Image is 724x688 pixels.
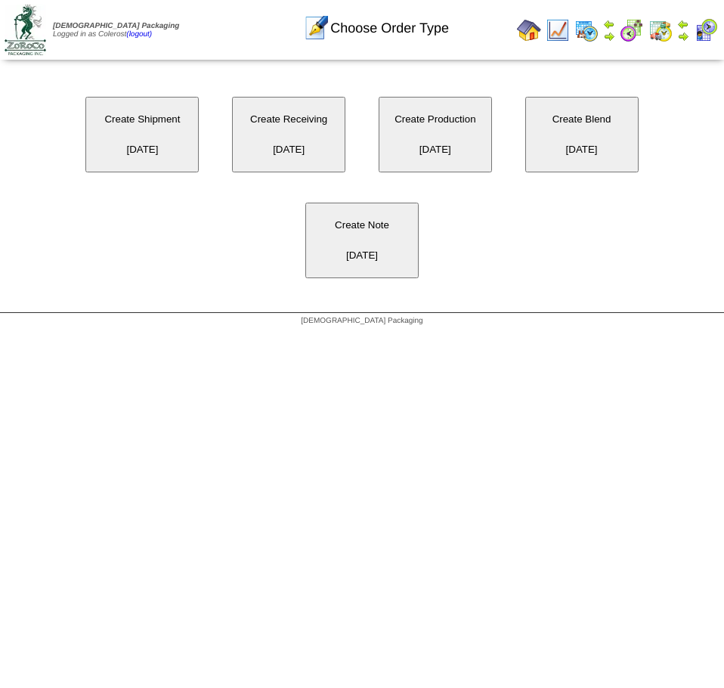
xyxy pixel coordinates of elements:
[574,18,599,42] img: calendarprod.gif
[290,249,434,261] a: Create Note[DATE]
[379,97,492,172] button: Create Production[DATE]
[232,97,345,172] button: Create Receiving[DATE]
[525,97,639,172] button: Create Blend[DATE]
[364,144,510,155] a: Create Production[DATE]
[648,18,673,42] img: calendarinout.gif
[301,317,422,325] span: [DEMOGRAPHIC_DATA] Packaging
[677,30,689,42] img: arrowright.gif
[510,144,654,155] a: Create Blend[DATE]
[694,18,718,42] img: calendarcustomer.gif
[217,144,364,155] a: Create Receiving[DATE]
[603,18,615,30] img: arrowleft.gif
[53,22,179,39] span: Logged in as Colerost
[126,30,152,39] a: (logout)
[70,144,217,155] a: Create Shipment[DATE]
[330,20,449,36] span: Choose Order Type
[677,18,689,30] img: arrowleft.gif
[305,203,419,278] button: Create Note[DATE]
[5,5,46,55] img: zoroco-logo-small.webp
[85,97,199,172] button: Create Shipment[DATE]
[304,16,328,40] img: orders.gif
[53,22,179,30] span: [DEMOGRAPHIC_DATA] Packaging
[620,18,644,42] img: calendarblend.gif
[603,30,615,42] img: arrowright.gif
